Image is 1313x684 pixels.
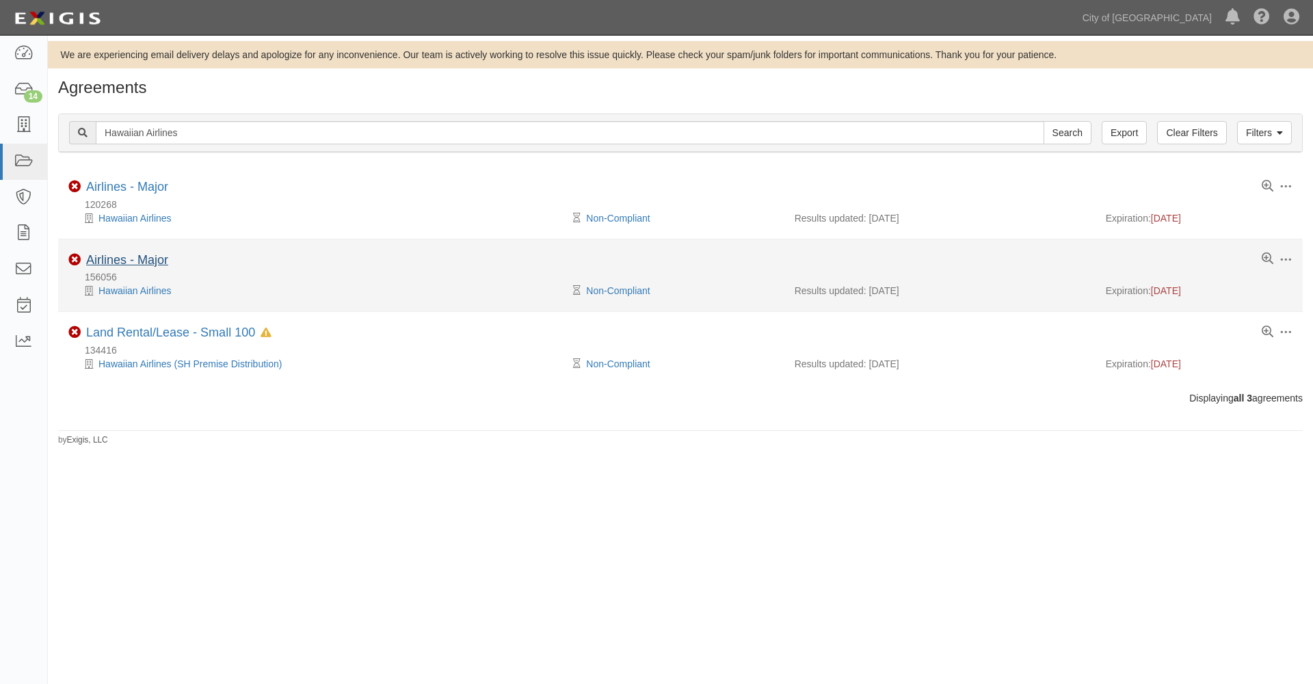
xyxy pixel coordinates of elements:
[68,270,1303,284] div: 156056
[1151,358,1181,369] span: [DATE]
[24,90,42,103] div: 14
[68,343,1303,357] div: 134416
[98,358,282,369] a: Hawaiian Airlines (SH Premise Distribution)
[573,286,581,295] i: Pending Review
[573,213,581,223] i: Pending Review
[573,359,581,369] i: Pending Review
[1106,284,1292,298] div: Expiration:
[68,284,576,298] div: Hawaiian Airlines
[1106,357,1292,371] div: Expiration:
[98,285,172,296] a: Hawaiian Airlines
[68,198,1303,211] div: 120268
[1262,253,1273,265] a: View results summary
[86,253,168,268] div: Airlines - Major
[1262,181,1273,193] a: View results summary
[261,328,271,338] i: In Default since 08/22/2023
[86,326,271,341] div: Land Rental/Lease - Small 100
[68,326,81,339] i: Non-Compliant
[48,391,1313,405] div: Displaying agreements
[1237,121,1292,144] a: Filters
[86,180,168,195] div: Airlines - Major
[1151,285,1181,296] span: [DATE]
[86,253,168,267] a: Airlines - Major
[48,48,1313,62] div: We are experiencing email delivery delays and apologize for any inconvenience. Our team is active...
[58,434,108,446] small: by
[795,211,1085,225] div: Results updated: [DATE]
[58,79,1303,96] h1: Agreements
[86,180,168,194] a: Airlines - Major
[1151,213,1181,224] span: [DATE]
[98,213,172,224] a: Hawaiian Airlines
[1044,121,1091,144] input: Search
[586,213,650,224] a: Non-Compliant
[68,357,576,371] div: Hawaiian Airlines (SH Premise Distribution)
[86,326,255,339] a: Land Rental/Lease - Small 100
[10,6,105,31] img: logo-5460c22ac91f19d4615b14bd174203de0afe785f0fc80cf4dbbc73dc1793850b.png
[1076,4,1219,31] a: City of [GEOGRAPHIC_DATA]
[96,121,1044,144] input: Search
[68,181,81,193] i: Non-Compliant
[1262,326,1273,339] a: View results summary
[68,254,81,266] i: Non-Compliant
[68,211,576,225] div: Hawaiian Airlines
[795,284,1085,298] div: Results updated: [DATE]
[1254,10,1270,26] i: Help Center - Complianz
[586,285,650,296] a: Non-Compliant
[586,358,650,369] a: Non-Compliant
[1106,211,1292,225] div: Expiration:
[1157,121,1226,144] a: Clear Filters
[1102,121,1147,144] a: Export
[1234,393,1252,404] b: all 3
[67,435,108,445] a: Exigis, LLC
[795,357,1085,371] div: Results updated: [DATE]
